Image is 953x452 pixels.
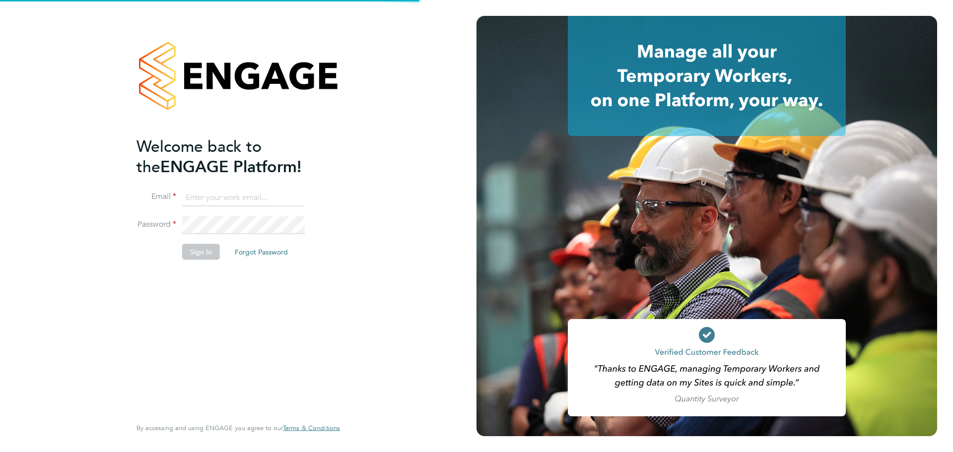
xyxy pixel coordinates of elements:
label: Password [136,219,176,230]
span: Welcome back to the [136,136,262,176]
input: Enter your work email... [182,189,305,206]
label: Email [136,192,176,202]
span: By accessing and using ENGAGE you agree to our [136,424,340,432]
h2: ENGAGE Platform! [136,136,330,177]
a: Terms & Conditions [283,424,340,432]
button: Forgot Password [227,244,296,260]
button: Sign In [182,244,220,260]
